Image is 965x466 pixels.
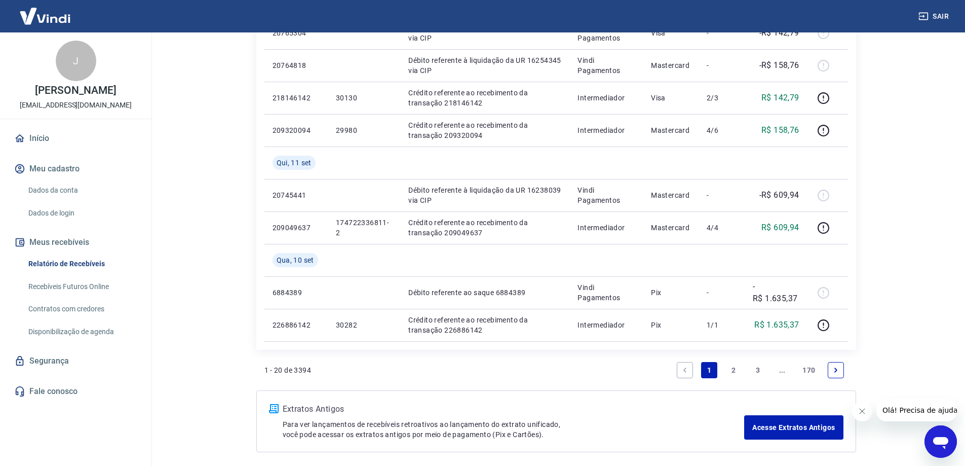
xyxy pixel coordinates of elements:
[577,55,635,76] p: Vindi Pagamentos
[24,254,139,274] a: Relatório de Recebíveis
[277,255,314,265] span: Qua, 10 set
[273,93,320,103] p: 218146142
[707,125,737,135] p: 4/6
[761,92,799,104] p: R$ 142,79
[577,125,635,135] p: Intermediador
[577,23,635,43] p: Vindi Pagamentos
[408,315,561,335] p: Crédito referente ao recebimento da transação 226886142
[408,55,561,76] p: Débito referente à liquidação da UR 16254345 via CIP
[283,419,745,440] p: Para ver lançamentos de recebíveis retroativos ao lançamento do extrato unificado, você pode aces...
[269,404,279,413] img: ícone
[707,28,737,38] p: -
[701,362,717,378] a: Page 1 is your current page
[750,362,766,378] a: Page 3
[828,362,844,378] a: Next page
[798,362,819,378] a: Page 170
[577,93,635,103] p: Intermediador
[673,358,847,382] ul: Pagination
[408,23,561,43] p: Débito referente à liquidação da UR 16254821 via CIP
[753,280,799,305] p: -R$ 1.635,37
[759,59,799,71] p: -R$ 158,76
[56,41,96,81] div: J
[336,320,392,330] p: 30282
[24,299,139,319] a: Contratos com credores
[577,282,635,303] p: Vindi Pagamentos
[336,93,392,103] p: 30130
[12,1,78,31] img: Vindi
[651,288,690,298] p: Pix
[707,190,737,200] p: -
[273,125,320,135] p: 209320094
[651,125,690,135] p: Mastercard
[707,288,737,298] p: -
[754,319,799,331] p: R$ 1.635,37
[707,320,737,330] p: 1/1
[761,222,799,234] p: R$ 609,94
[20,100,132,111] p: [EMAIL_ADDRESS][DOMAIN_NAME]
[707,223,737,233] p: 4/4
[336,125,392,135] p: 29980
[761,124,799,136] p: R$ 158,76
[651,28,690,38] p: Visa
[12,350,139,372] a: Segurança
[408,120,561,140] p: Crédito referente ao recebimento da transação 209320094
[273,190,320,200] p: 20745441
[916,7,953,26] button: Sair
[774,362,790,378] a: Jump forward
[577,223,635,233] p: Intermediador
[759,189,799,201] p: -R$ 609,94
[12,158,139,180] button: Meu cadastro
[651,223,690,233] p: Mastercard
[283,403,745,415] p: Extratos Antigos
[876,399,957,421] iframe: Mensagem da empresa
[24,203,139,224] a: Dados de login
[277,158,312,168] span: Qui, 11 set
[273,28,320,38] p: 20765304
[273,288,320,298] p: 6884389
[6,7,85,15] span: Olá! Precisa de ajuda?
[924,425,957,458] iframe: Botão para abrir a janela de mensagens
[12,231,139,254] button: Meus recebíveis
[577,185,635,205] p: Vindi Pagamentos
[408,218,561,238] p: Crédito referente ao recebimento da transação 209049637
[273,320,320,330] p: 226886142
[651,60,690,70] p: Mastercard
[12,380,139,403] a: Fale conosco
[759,27,799,39] p: -R$ 142,79
[677,362,693,378] a: Previous page
[273,60,320,70] p: 20764818
[651,320,690,330] p: Pix
[408,88,561,108] p: Crédito referente ao recebimento da transação 218146142
[35,85,116,96] p: [PERSON_NAME]
[408,288,561,298] p: Débito referente ao saque 6884389
[408,185,561,205] p: Débito referente à liquidação da UR 16238039 via CIP
[273,223,320,233] p: 209049637
[24,180,139,201] a: Dados da conta
[24,276,139,297] a: Recebíveis Futuros Online
[264,365,312,375] p: 1 - 20 de 3394
[725,362,742,378] a: Page 2
[24,321,139,342] a: Disponibilização de agenda
[577,320,635,330] p: Intermediador
[651,93,690,103] p: Visa
[744,415,843,440] a: Acesse Extratos Antigos
[707,93,737,103] p: 2/3
[651,190,690,200] p: Mastercard
[336,218,392,238] p: 174722336811-2
[852,401,872,421] iframe: Fechar mensagem
[12,127,139,150] a: Início
[707,60,737,70] p: -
